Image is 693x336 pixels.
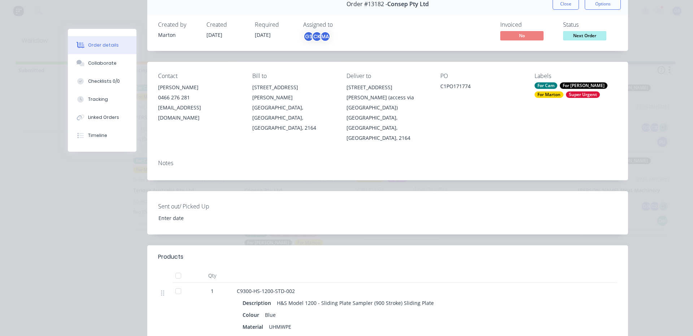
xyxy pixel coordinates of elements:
button: Next Order [563,31,606,42]
div: C1PO171774 [440,82,523,92]
div: Marton [158,31,198,39]
button: Tracking [68,90,136,108]
div: For Marton [535,91,563,98]
div: Timeline [88,132,107,139]
span: Consep Pty Ltd [387,1,429,8]
button: Checklists 0/0 [68,72,136,90]
div: Blue [262,310,279,320]
div: Status [563,21,617,28]
button: Collaborate [68,54,136,72]
div: MA [320,31,331,42]
div: UHMWPE [266,322,294,332]
div: For [PERSON_NAME] [560,82,607,89]
div: Notes [158,160,617,167]
div: [PERSON_NAME] [158,82,241,92]
div: [GEOGRAPHIC_DATA], [GEOGRAPHIC_DATA], [GEOGRAPHIC_DATA], 2164 [252,103,335,133]
span: Next Order [563,31,606,40]
div: [STREET_ADDRESS][PERSON_NAME] (access via [GEOGRAPHIC_DATA]) [346,82,429,113]
div: [GEOGRAPHIC_DATA], [GEOGRAPHIC_DATA], [GEOGRAPHIC_DATA], 2164 [346,113,429,143]
button: Order details [68,36,136,54]
div: 0466 276 281 [158,92,241,103]
div: Checklists 0/0 [88,78,120,85]
span: No [500,31,544,40]
div: Description [243,298,274,308]
div: Required [255,21,295,28]
div: [PERSON_NAME]0466 276 281[EMAIL_ADDRESS][DOMAIN_NAME] [158,82,241,123]
div: Material [243,322,266,332]
div: Tracking [88,96,108,103]
div: PO [440,73,523,79]
span: Order #13182 - [346,1,387,8]
span: 1 [211,287,214,295]
span: [DATE] [255,31,271,38]
div: Contact [158,73,241,79]
input: Enter date [153,212,243,223]
div: Order details [88,42,119,48]
div: Created by [158,21,198,28]
div: Invoiced [500,21,554,28]
button: Linked Orders [68,108,136,126]
div: Assigned to [303,21,375,28]
div: For Cam [535,82,557,89]
div: H&S Model 1200 - Sliding Plate Sampler (900 Stroke) Sliding Plate [274,298,437,308]
div: [STREET_ADDRESS][PERSON_NAME] (access via [GEOGRAPHIC_DATA])[GEOGRAPHIC_DATA], [GEOGRAPHIC_DATA],... [346,82,429,143]
span: [DATE] [206,31,222,38]
div: Linked Orders [88,114,119,121]
div: GS [303,31,314,42]
div: Qty [191,268,234,283]
label: Sent out/ Picked Up [158,202,248,211]
div: Products [158,253,183,261]
div: Colour [243,310,262,320]
div: Super Urgent [566,91,600,98]
button: GSCKMA [303,31,331,42]
div: Labels [535,73,617,79]
div: Created [206,21,246,28]
span: C9300-HS-1200-STD-002 [237,288,295,294]
div: CK [311,31,322,42]
div: Collaborate [88,60,117,66]
div: [STREET_ADDRESS][PERSON_NAME][GEOGRAPHIC_DATA], [GEOGRAPHIC_DATA], [GEOGRAPHIC_DATA], 2164 [252,82,335,133]
div: Deliver to [346,73,429,79]
div: Bill to [252,73,335,79]
div: [EMAIL_ADDRESS][DOMAIN_NAME] [158,103,241,123]
div: [STREET_ADDRESS][PERSON_NAME] [252,82,335,103]
button: Timeline [68,126,136,145]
